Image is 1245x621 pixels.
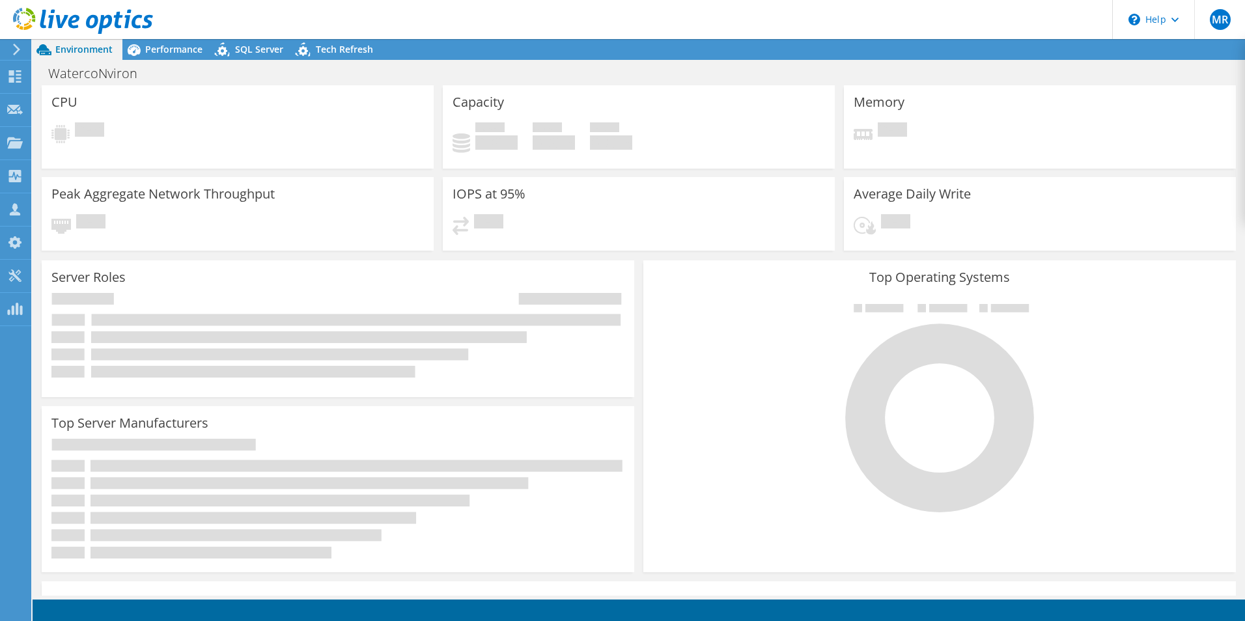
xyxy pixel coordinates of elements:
[854,187,971,201] h3: Average Daily Write
[51,95,77,109] h3: CPU
[590,122,619,135] span: Total
[453,187,525,201] h3: IOPS at 95%
[235,43,283,55] span: SQL Server
[475,135,518,150] h4: 0 GiB
[51,416,208,430] h3: Top Server Manufacturers
[590,135,632,150] h4: 0 GiB
[75,122,104,140] span: Pending
[453,95,504,109] h3: Capacity
[76,214,105,232] span: Pending
[1210,9,1231,30] span: MR
[533,135,575,150] h4: 0 GiB
[653,270,1226,284] h3: Top Operating Systems
[1128,14,1140,25] svg: \n
[881,214,910,232] span: Pending
[42,66,158,81] h1: WatercoNviron
[854,95,904,109] h3: Memory
[51,187,275,201] h3: Peak Aggregate Network Throughput
[474,214,503,232] span: Pending
[316,43,373,55] span: Tech Refresh
[475,122,505,135] span: Used
[51,270,126,284] h3: Server Roles
[878,122,907,140] span: Pending
[533,122,562,135] span: Free
[145,43,203,55] span: Performance
[55,43,113,55] span: Environment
